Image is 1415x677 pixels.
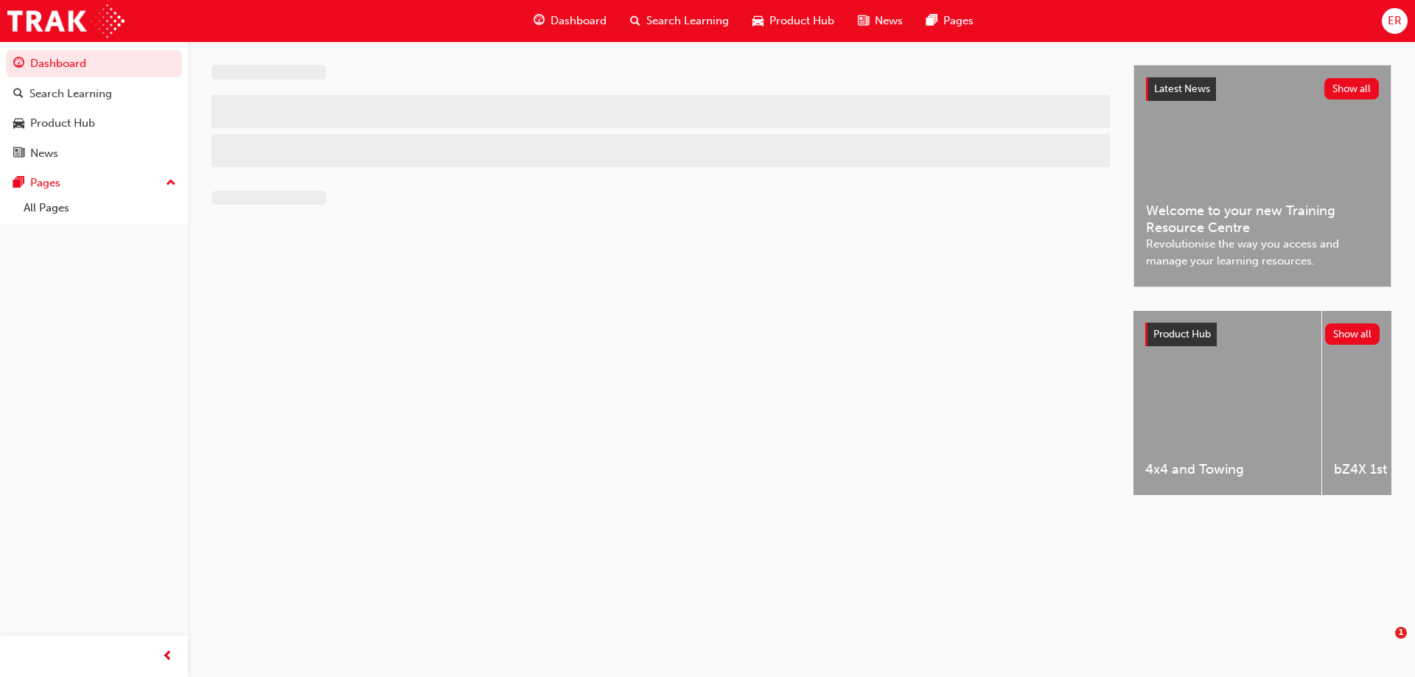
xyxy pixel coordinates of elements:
[18,197,182,220] a: All Pages
[1146,203,1379,236] span: Welcome to your new Training Resource Centre
[741,6,846,36] a: car-iconProduct Hub
[1145,323,1380,346] a: Product HubShow all
[6,80,182,108] a: Search Learning
[1382,8,1408,34] button: ER
[1154,83,1210,95] span: Latest News
[30,115,95,132] div: Product Hub
[1133,311,1321,495] a: 4x4 and Towing
[6,50,182,77] a: Dashboard
[29,85,112,102] div: Search Learning
[1133,65,1391,287] a: Latest NewsShow allWelcome to your new Training Resource CentreRevolutionise the way you access a...
[13,117,24,130] span: car-icon
[926,12,937,30] span: pages-icon
[162,648,173,666] span: prev-icon
[522,6,618,36] a: guage-iconDashboard
[915,6,985,36] a: pages-iconPages
[534,12,545,30] span: guage-icon
[858,12,869,30] span: news-icon
[1388,13,1402,29] span: ER
[646,13,729,29] span: Search Learning
[1153,328,1211,340] span: Product Hub
[13,57,24,71] span: guage-icon
[1145,461,1310,478] span: 4x4 and Towing
[166,174,176,193] span: up-icon
[846,6,915,36] a: news-iconNews
[6,169,182,197] button: Pages
[618,6,741,36] a: search-iconSearch Learning
[1325,323,1380,345] button: Show all
[30,145,58,162] div: News
[1146,77,1379,101] a: Latest NewsShow all
[6,110,182,137] a: Product Hub
[551,13,607,29] span: Dashboard
[752,12,764,30] span: car-icon
[1365,627,1400,662] iframe: Intercom live chat
[769,13,834,29] span: Product Hub
[7,4,125,38] img: Trak
[1324,78,1380,99] button: Show all
[13,177,24,190] span: pages-icon
[6,47,182,169] button: DashboardSearch LearningProduct HubNews
[1146,236,1379,269] span: Revolutionise the way you access and manage your learning resources.
[13,147,24,161] span: news-icon
[630,12,640,30] span: search-icon
[30,175,60,192] div: Pages
[6,140,182,167] a: News
[13,88,24,101] span: search-icon
[875,13,903,29] span: News
[943,13,974,29] span: Pages
[1395,627,1407,639] span: 1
